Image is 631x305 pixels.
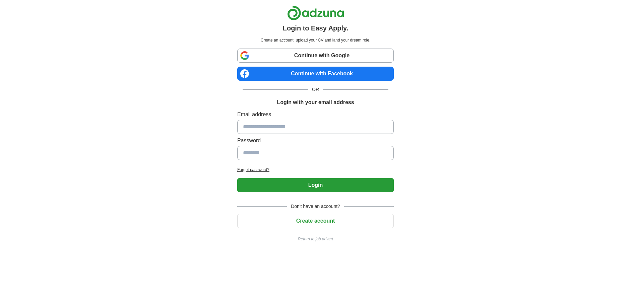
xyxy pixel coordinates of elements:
[237,178,394,192] button: Login
[237,110,394,119] label: Email address
[237,214,394,228] button: Create account
[277,98,354,106] h1: Login with your email address
[283,23,349,33] h1: Login to Easy Apply.
[308,86,323,93] span: OR
[239,37,392,43] p: Create an account, upload your CV and land your dream role.
[237,67,394,81] a: Continue with Facebook
[237,137,394,145] label: Password
[237,49,394,63] a: Continue with Google
[287,5,344,20] img: Adzuna logo
[237,167,394,173] a: Forgot password?
[237,218,394,224] a: Create account
[287,203,344,210] span: Don't have an account?
[237,236,394,242] a: Return to job advert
